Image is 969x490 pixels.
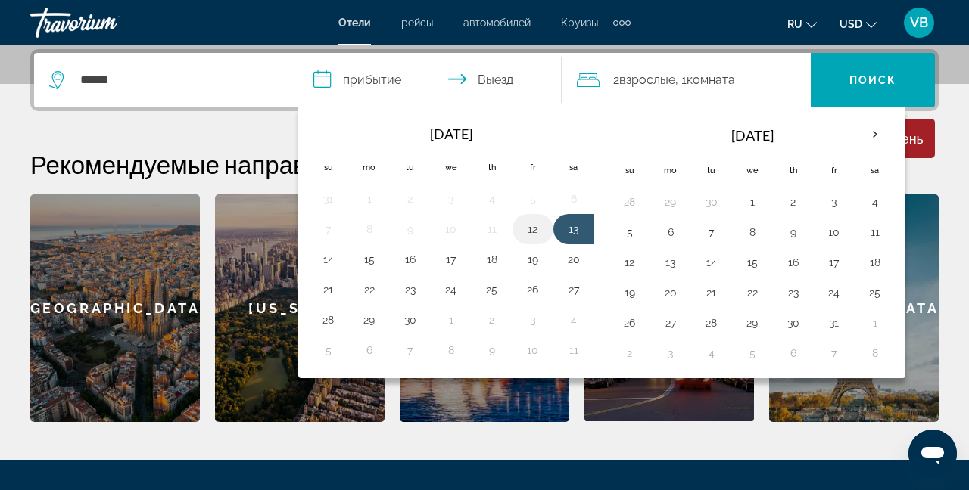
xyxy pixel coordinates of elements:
[30,149,939,179] h2: Рекомендуемые направления
[699,191,724,212] button: Day 30
[562,279,586,300] button: Day 27
[863,282,887,303] button: Day 25
[316,309,341,330] button: Day 28
[439,219,463,240] button: Day 10
[840,18,862,30] span: USD
[398,340,422,361] button: Day 7
[650,117,855,154] th: [DATE]
[398,219,422,240] button: Day 9
[618,222,642,243] button: Day 5
[781,282,805,303] button: Day 23
[863,252,887,273] button: Day 18
[562,340,586,361] button: Day 11
[787,13,817,35] button: Change language
[439,249,463,270] button: Day 17
[398,188,422,209] button: Day 2
[908,430,957,478] iframe: Button to launch messaging window
[357,188,382,209] button: Day 1
[562,188,586,209] button: Day 6
[439,188,463,209] button: Day 3
[863,343,887,364] button: Day 8
[439,340,463,361] button: Day 8
[659,252,683,273] button: Day 13
[398,279,422,300] button: Day 23
[659,312,683,333] button: Day 27
[659,343,683,364] button: Day 3
[863,222,887,243] button: Day 11
[840,13,877,35] button: Change currency
[740,191,765,212] button: Day 1
[439,279,463,300] button: Day 24
[659,282,683,303] button: Day 20
[215,194,385,422] a: [US_STATE]
[659,191,683,212] button: Day 29
[822,252,846,273] button: Day 17
[618,282,642,303] button: Day 19
[822,343,846,364] button: Day 7
[357,309,382,330] button: Day 29
[613,70,675,91] span: 2
[781,312,805,333] button: Day 30
[562,249,586,270] button: Day 20
[562,219,586,240] button: Day 13
[30,194,200,422] a: [GEOGRAPHIC_DATA]
[781,222,805,243] button: Day 9
[521,279,545,300] button: Day 26
[781,252,805,273] button: Day 16
[561,17,598,29] span: Круизы
[740,252,765,273] button: Day 15
[463,17,531,29] a: автомобилей
[480,188,504,209] button: Day 4
[822,222,846,243] button: Day 10
[562,309,586,330] button: Day 4
[811,53,935,107] button: Поиск
[316,219,341,240] button: Day 7
[822,312,846,333] button: Day 31
[618,343,642,364] button: Day 2
[349,117,553,150] th: [DATE]
[480,219,504,240] button: Day 11
[699,222,724,243] button: Day 7
[338,17,371,29] a: Отели
[618,252,642,273] button: Day 12
[899,7,939,39] button: User Menu
[398,249,422,270] button: Day 16
[740,343,765,364] button: Day 5
[822,282,846,303] button: Day 24
[699,282,724,303] button: Day 21
[618,312,642,333] button: Day 26
[781,191,805,212] button: Day 2
[619,73,675,87] span: Взрослые
[675,70,735,91] span: , 1
[781,343,805,364] button: Day 6
[863,191,887,212] button: Day 4
[398,309,422,330] button: Day 30
[401,17,433,29] a: рейсы
[699,343,724,364] button: Day 4
[480,340,504,361] button: Day 9
[910,15,928,30] span: VB
[316,249,341,270] button: Day 14
[849,74,897,86] span: Поиск
[480,309,504,330] button: Day 2
[521,188,545,209] button: Day 5
[298,53,562,107] button: Check in and out dates
[863,312,887,333] button: Day 1
[316,340,341,361] button: Day 5
[316,279,341,300] button: Day 21
[699,312,724,333] button: Day 28
[613,11,631,35] button: Extra navigation items
[855,117,896,152] button: Next month
[740,222,765,243] button: Day 8
[357,279,382,300] button: Day 22
[34,53,935,107] div: Search widget
[480,249,504,270] button: Day 18
[357,249,382,270] button: Day 15
[740,282,765,303] button: Day 22
[521,249,545,270] button: Day 19
[357,340,382,361] button: Day 6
